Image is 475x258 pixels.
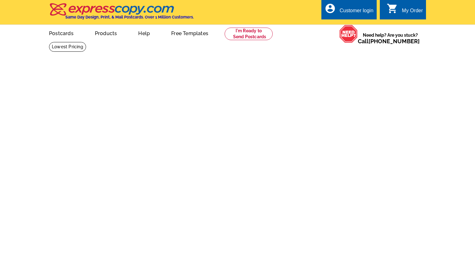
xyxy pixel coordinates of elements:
a: Products [85,25,127,40]
i: shopping_cart [387,3,398,14]
i: account_circle [325,3,336,14]
a: Help [128,25,160,40]
h4: Same Day Design, Print, & Mail Postcards. Over 1 Million Customers. [65,15,194,19]
a: Postcards [39,25,84,40]
div: Customer login [340,8,374,17]
span: Need help? Are you stuck? [358,32,423,45]
a: account_circle Customer login [325,7,374,15]
a: Free Templates [161,25,218,40]
div: My Order [402,8,423,17]
a: shopping_cart My Order [387,7,423,15]
span: Call [358,38,420,45]
a: [PHONE_NUMBER] [369,38,420,45]
img: help [339,25,358,43]
a: Same Day Design, Print, & Mail Postcards. Over 1 Million Customers. [49,8,194,19]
